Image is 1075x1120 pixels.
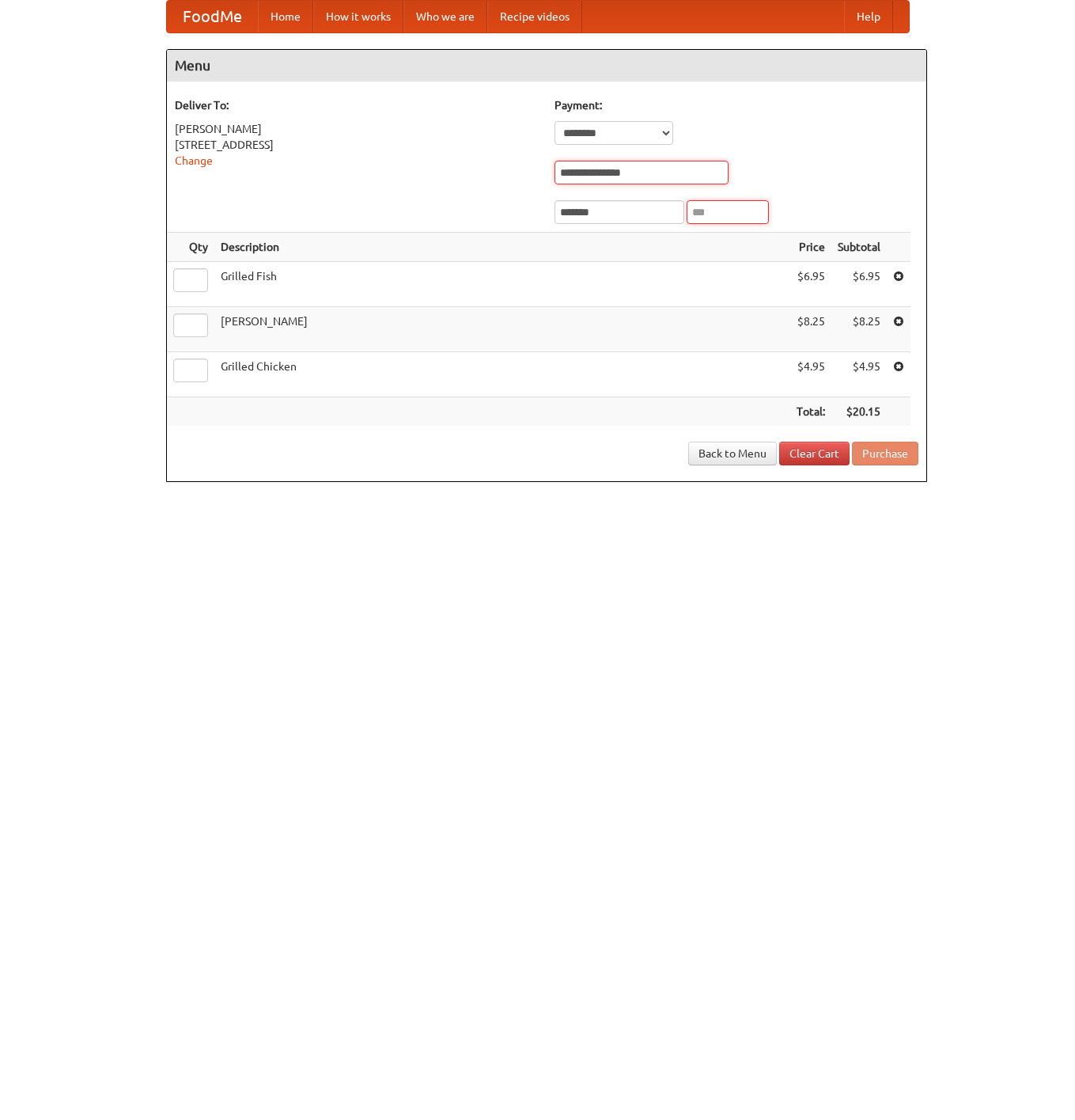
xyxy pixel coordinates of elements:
th: Description [214,233,790,262]
td: $6.95 [790,262,831,307]
a: Clear Cart [779,442,850,465]
th: Total: [790,397,831,427]
a: Back to Menu [688,442,777,465]
h4: Menu [167,50,926,82]
h5: Payment: [555,97,918,113]
a: Home [258,1,313,32]
h5: Deliver To: [175,97,539,113]
th: Subtotal [831,233,887,262]
div: [STREET_ADDRESS] [175,137,539,153]
td: Grilled Fish [214,262,790,307]
th: Price [790,233,831,262]
td: $8.25 [831,307,887,352]
a: Change [175,154,213,167]
a: FoodMe [167,1,258,32]
button: Purchase [852,442,918,465]
td: Grilled Chicken [214,352,790,397]
th: Qty [167,233,214,262]
td: $4.95 [790,352,831,397]
a: How it works [313,1,403,32]
td: $4.95 [831,352,887,397]
td: $8.25 [790,307,831,352]
a: Help [844,1,893,32]
td: $6.95 [831,262,887,307]
a: Recipe videos [487,1,582,32]
a: Who we are [403,1,487,32]
th: $20.15 [831,397,887,427]
div: [PERSON_NAME] [175,121,539,137]
td: [PERSON_NAME] [214,307,790,352]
